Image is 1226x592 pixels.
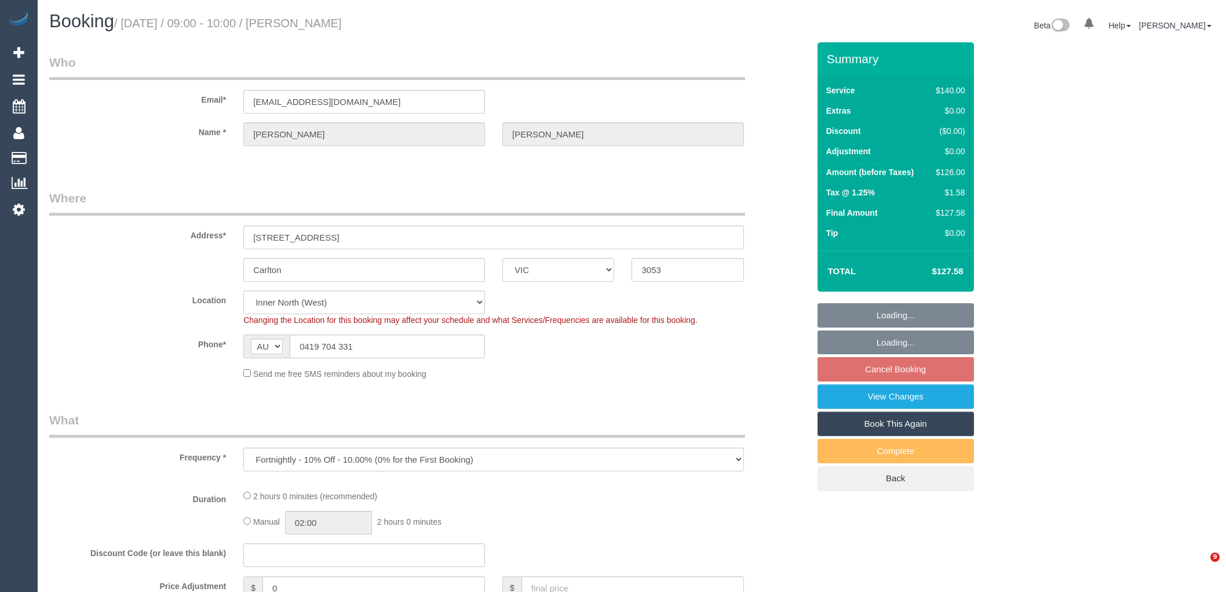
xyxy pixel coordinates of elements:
[827,52,968,66] h3: Summary
[502,122,744,146] input: Last Name*
[1034,21,1070,30] a: Beta
[931,125,965,137] div: ($0.00)
[114,17,342,30] small: / [DATE] / 09:00 - 10:00 / [PERSON_NAME]
[253,369,426,379] span: Send me free SMS reminders about my booking
[931,187,965,198] div: $1.58
[818,384,974,409] a: View Changes
[931,207,965,219] div: $127.58
[243,315,697,325] span: Changing the Location for this booking may affect your schedule and what Services/Frequencies are...
[41,543,235,559] label: Discount Code (or leave this blank)
[49,11,114,31] span: Booking
[1050,19,1070,34] img: New interface
[290,335,485,358] input: Phone*
[243,258,485,282] input: Suburb*
[41,576,235,592] label: Price Adjustment
[826,125,861,137] label: Discount
[632,258,743,282] input: Post Code*
[49,190,745,216] legend: Where
[41,90,235,106] label: Email*
[7,12,30,28] img: Automaid Logo
[1187,553,1214,580] iframe: Intercom live chat
[826,187,875,198] label: Tax @ 1.25%
[897,267,963,277] h4: $127.58
[826,166,914,178] label: Amount (before Taxes)
[49,412,745,438] legend: What
[41,122,235,138] label: Name *
[41,448,235,463] label: Frequency *
[931,166,965,178] div: $126.00
[1210,553,1220,562] span: 9
[826,146,871,157] label: Adjustment
[41,489,235,505] label: Duration
[931,85,965,96] div: $140.00
[931,146,965,157] div: $0.00
[377,517,441,526] span: 2 hours 0 minutes
[931,105,965,117] div: $0.00
[826,105,851,117] label: Extras
[253,492,377,501] span: 2 hours 0 minutes (recommended)
[41,290,235,306] label: Location
[41,335,235,350] label: Phone*
[931,227,965,239] div: $0.00
[818,412,974,436] a: Book This Again
[826,207,878,219] label: Final Amount
[826,227,838,239] label: Tip
[41,226,235,241] label: Address*
[253,517,280,526] span: Manual
[243,90,485,114] input: Email*
[818,466,974,491] a: Back
[1108,21,1131,30] a: Help
[1139,21,1212,30] a: [PERSON_NAME]
[826,85,855,96] label: Service
[49,54,745,80] legend: Who
[828,266,856,276] strong: Total
[243,122,485,146] input: First Name*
